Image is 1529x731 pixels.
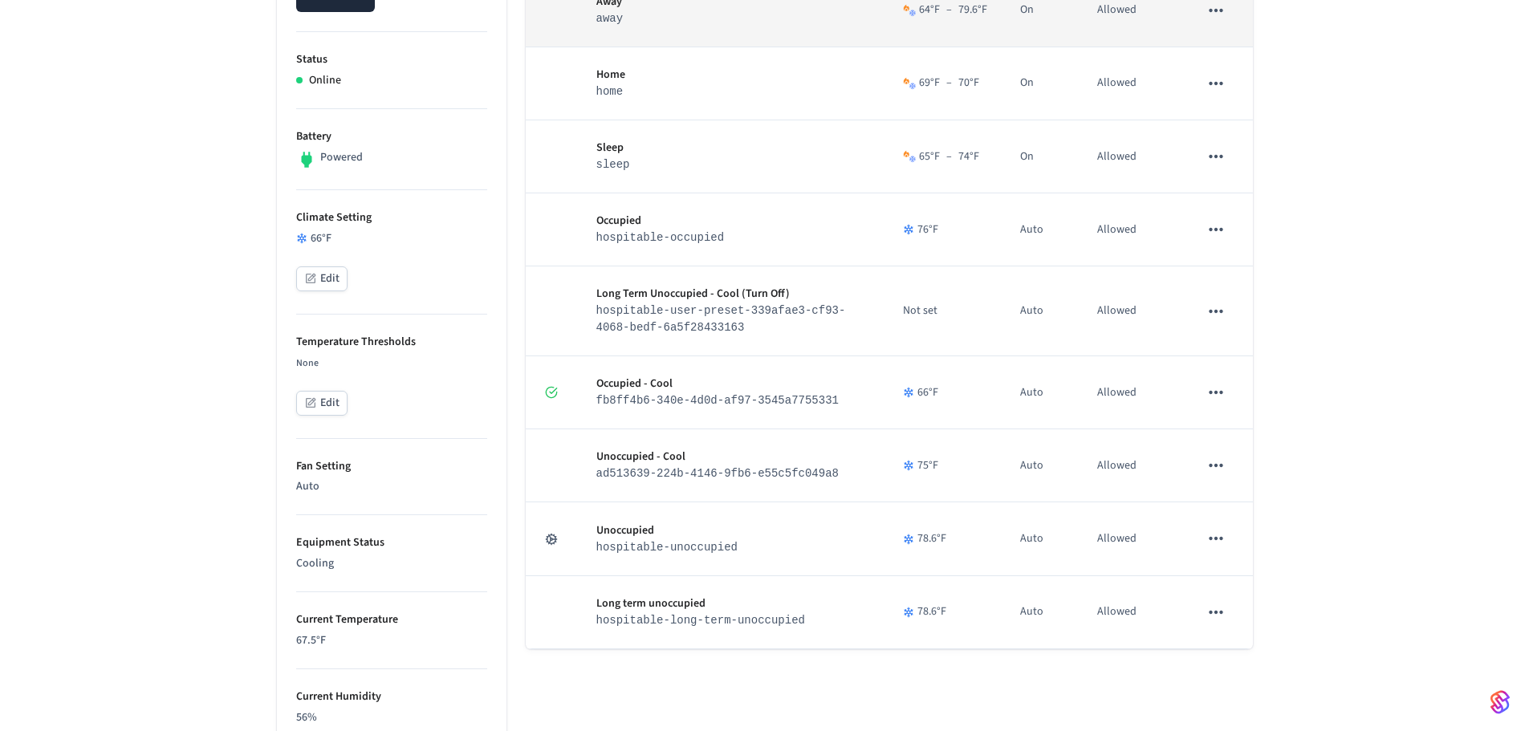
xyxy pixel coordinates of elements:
p: Equipment Status [296,534,487,551]
p: Battery [296,128,487,145]
p: Unoccupied [596,522,864,539]
p: Home [596,67,864,83]
p: Cooling [296,555,487,572]
p: Powered [320,149,363,166]
p: 67.5 °F [296,632,487,649]
td: Allowed [1078,356,1181,429]
div: 75 °F [903,457,982,474]
div: 76 °F [903,221,982,238]
td: Allowed [1078,576,1181,649]
code: hospitable-user-preset-339afae3-cf93-4068-bedf-6a5f28433163 [596,304,846,334]
td: On [1001,120,1077,193]
div: 69 °F 70 °F [919,75,979,91]
span: – [946,2,952,18]
td: Auto [1001,193,1077,266]
p: Long Term Unoccupied - Cool (Turn Off) [596,286,864,303]
td: Allowed [1078,266,1181,356]
code: hospitable-long-term-unoccupied [596,614,805,627]
p: Occupied - Cool [596,376,864,392]
td: Allowed [1078,193,1181,266]
p: Long term unoccupied [596,595,864,612]
td: Auto [1001,429,1077,502]
td: Allowed [1078,429,1181,502]
img: SeamLogoGradient.69752ec5.svg [1490,689,1510,715]
div: 65 °F 74 °F [919,148,979,165]
p: Sleep [596,140,864,156]
div: 64 °F 79.6 °F [919,2,987,18]
div: 78.6 °F [903,603,982,620]
button: Edit [296,391,348,416]
td: Auto [1001,576,1077,649]
code: hospitable-occupied [596,231,725,244]
p: Auto [296,478,487,495]
code: hospitable-unoccupied [596,541,738,554]
code: away [596,12,624,25]
span: – [946,148,952,165]
p: Online [309,72,341,89]
button: Edit [296,266,348,291]
img: Heat Cool [903,4,916,17]
td: Auto [1001,502,1077,575]
p: Occupied [596,213,864,229]
div: 66 °F [903,384,982,401]
img: Heat Cool [903,77,916,90]
p: Current Temperature [296,611,487,628]
span: – [946,75,952,91]
td: Auto [1001,266,1077,356]
p: Status [296,51,487,68]
img: Heat Cool [903,150,916,163]
p: Fan Setting [296,458,487,475]
td: Allowed [1078,120,1181,193]
p: Climate Setting [296,209,487,226]
p: Current Humidity [296,688,487,705]
td: Not set [884,266,1001,356]
p: Temperature Thresholds [296,334,487,351]
td: Allowed [1078,502,1181,575]
code: sleep [596,158,630,171]
code: home [596,85,624,98]
td: Allowed [1078,47,1181,120]
code: fb8ff4b6-340e-4d0d-af97-3545a7755331 [596,394,839,407]
div: 66 °F [296,230,487,247]
code: ad513639-224b-4146-9fb6-e55c5fc049a8 [596,467,839,480]
span: None [296,356,319,370]
div: 78.6 °F [903,530,982,547]
p: 56% [296,709,487,726]
td: Auto [1001,356,1077,429]
p: Unoccupied - Cool [596,449,864,465]
td: On [1001,47,1077,120]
